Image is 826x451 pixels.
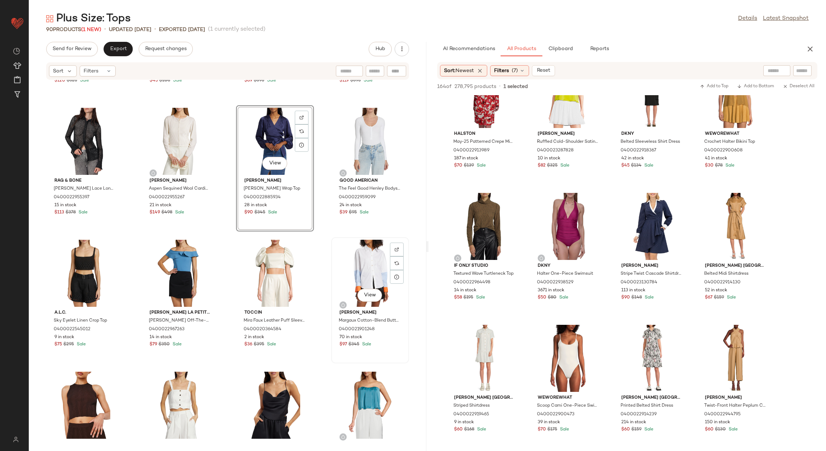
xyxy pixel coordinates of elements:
span: All Products [507,46,536,52]
img: svg%3e [151,171,155,175]
span: $168 [464,426,474,433]
span: $130 [715,426,726,433]
div: Plus Size: Tops [46,12,131,26]
p: updated [DATE] [109,26,151,34]
span: Sky Eyelet Linen Crop Top [54,318,107,324]
img: 0400022914130 [699,193,772,260]
span: $149 [150,209,160,216]
span: 39 in stock [538,419,560,426]
span: $78 [715,163,723,169]
span: Mira Faux Leather Puff Sleeve Top [244,318,305,324]
span: $60 [454,426,463,433]
img: 0400020364584_CREAM [239,240,311,307]
span: 52 in stock [705,287,727,294]
span: • [104,25,106,34]
span: [PERSON_NAME] [339,442,401,448]
span: 113 in stock [621,287,645,294]
img: svg%3e [395,247,399,252]
span: 24 in stock [339,202,362,209]
span: $175 [547,426,557,433]
span: $395 [350,78,361,84]
span: $36 [244,341,252,348]
span: Halston [454,131,515,137]
span: 0400022885934 [244,194,281,201]
img: 0400022919465 [448,325,521,392]
span: Sale [559,427,569,432]
span: 0400022955267 [149,194,185,201]
span: $350 [159,341,170,348]
button: Add to Bottom [734,82,777,91]
span: Filters [84,67,98,75]
span: • [499,83,501,90]
div: Products [46,26,101,34]
img: svg%3e [456,256,460,260]
span: $95 [349,209,357,216]
span: 2 in stock [244,334,264,341]
span: Sale [361,342,371,347]
span: $134 [631,163,641,169]
span: [PERSON_NAME] [150,442,211,448]
span: $108 [159,78,170,84]
span: Export [110,46,126,52]
span: Sale [643,163,653,168]
span: Send for Review [52,46,92,52]
span: 90 [46,27,53,32]
span: [PERSON_NAME] La Petite Robe [150,310,211,316]
p: Exported [DATE] [159,26,205,34]
span: Sale [174,210,184,215]
span: Deselect All [783,84,814,89]
span: Request changes [145,46,187,52]
span: Dkny [621,131,683,137]
span: $345 [348,341,359,348]
img: svg%3e [395,261,399,265]
span: $113 [54,209,64,216]
span: $97 [339,341,347,348]
span: Scoop Cami One-Piece Swimsuit [537,403,598,409]
span: 9 in stock [54,334,74,341]
span: (7) [512,67,518,75]
span: Dkny [538,263,599,269]
span: 0400022967263 [149,326,185,333]
span: 0400022914130 [704,279,741,286]
img: 0400021901248_OPTICELECTRICPEACH [334,240,407,307]
span: Sale [266,78,276,83]
span: (1 currently selected) [208,25,266,34]
span: Sale [475,163,486,168]
span: Printed Belted Shirt Dress [621,403,673,409]
span: $159 [714,295,724,301]
span: $79 [150,341,157,348]
img: 0400022967263 [144,240,217,307]
span: Crochet Halter Bikini Top [704,139,755,145]
span: $45 [150,78,158,84]
span: 0400022955397 [54,194,89,201]
span: Ruffled Cold-Shoulder Satin Top [537,139,598,145]
span: 0400022900608 [704,147,743,154]
span: Clipboard [548,46,573,52]
span: If Only Studio [454,263,515,269]
span: Halter One-Piece Swimsuit [537,271,593,277]
span: Textured Wave Turtleneck Top [453,271,514,277]
span: Margaux Cotton-Blend Button-Front Shirt [339,318,400,324]
span: Sale [77,210,88,215]
span: WeWoreWhat [538,395,599,401]
span: 15 in stock [54,202,76,209]
span: Newest [456,68,474,74]
span: 21 in stock [150,202,172,209]
span: 10 in stock [538,155,560,162]
span: [PERSON_NAME] [GEOGRAPHIC_DATA] [705,263,766,269]
img: 0400023130784_NAVYIVORY [616,193,688,260]
button: View [358,289,382,302]
span: Reports [590,46,609,52]
span: $39 [339,209,347,216]
span: $30 [705,163,714,169]
span: Sale [643,295,654,300]
span: [PERSON_NAME] [538,131,599,137]
button: Reset [532,65,555,76]
span: 41 in stock [705,155,727,162]
button: Send for Review [46,42,98,56]
span: $60 [705,426,714,433]
span: 0400022944795 [704,411,741,418]
span: $60 [621,426,630,433]
img: 0400022955267_IVORY [144,108,217,175]
span: Toccin [244,310,306,316]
